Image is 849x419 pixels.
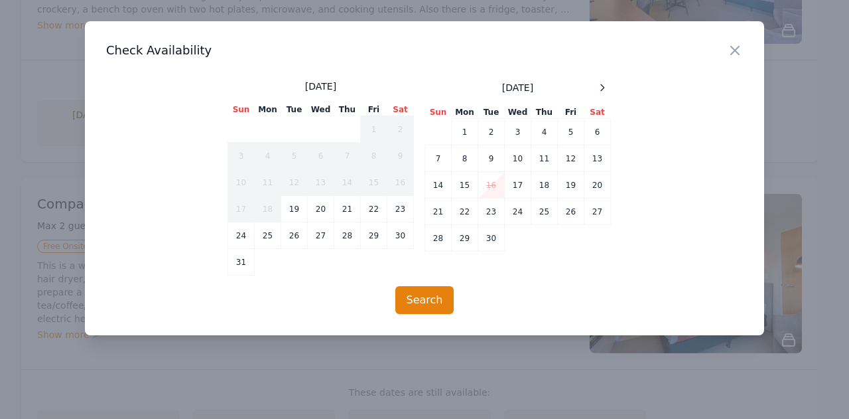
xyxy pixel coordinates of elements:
[452,225,478,252] td: 29
[452,145,478,172] td: 8
[228,169,255,196] td: 10
[387,169,414,196] td: 16
[531,119,558,145] td: 4
[305,80,336,93] span: [DATE]
[478,225,505,252] td: 30
[308,222,334,249] td: 27
[425,225,452,252] td: 28
[334,104,361,116] th: Thu
[584,106,611,119] th: Sat
[452,199,478,225] td: 22
[425,172,452,199] td: 14
[281,104,308,116] th: Tue
[334,169,361,196] td: 14
[584,199,611,225] td: 27
[228,196,255,222] td: 17
[255,143,281,169] td: 4
[334,143,361,169] td: 7
[558,119,584,145] td: 5
[478,172,505,199] td: 16
[361,169,387,196] td: 15
[228,104,255,116] th: Sun
[308,143,334,169] td: 6
[505,119,531,145] td: 3
[255,222,281,249] td: 25
[255,104,281,116] th: Mon
[478,119,505,145] td: 2
[387,104,414,116] th: Sat
[531,199,558,225] td: 25
[308,196,334,222] td: 20
[478,145,505,172] td: 9
[361,222,387,249] td: 29
[281,143,308,169] td: 5
[281,196,308,222] td: 19
[505,106,531,119] th: Wed
[452,119,478,145] td: 1
[281,222,308,249] td: 26
[387,143,414,169] td: 9
[584,145,611,172] td: 13
[387,116,414,143] td: 2
[531,106,558,119] th: Thu
[425,106,452,119] th: Sun
[452,172,478,199] td: 15
[228,143,255,169] td: 3
[531,145,558,172] td: 11
[505,172,531,199] td: 17
[106,42,743,58] h3: Check Availability
[478,199,505,225] td: 23
[361,143,387,169] td: 8
[505,199,531,225] td: 24
[281,169,308,196] td: 12
[308,169,334,196] td: 13
[425,199,452,225] td: 21
[478,106,505,119] th: Tue
[228,249,255,276] td: 31
[452,106,478,119] th: Mon
[395,286,454,314] button: Search
[387,196,414,222] td: 23
[228,222,255,249] td: 24
[425,145,452,172] td: 7
[558,145,584,172] td: 12
[558,172,584,199] td: 19
[361,116,387,143] td: 1
[361,196,387,222] td: 22
[558,199,584,225] td: 26
[584,172,611,199] td: 20
[334,196,361,222] td: 21
[387,222,414,249] td: 30
[584,119,611,145] td: 6
[558,106,584,119] th: Fri
[361,104,387,116] th: Fri
[502,81,533,94] span: [DATE]
[505,145,531,172] td: 10
[334,222,361,249] td: 28
[255,169,281,196] td: 11
[255,196,281,222] td: 18
[531,172,558,199] td: 18
[308,104,334,116] th: Wed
